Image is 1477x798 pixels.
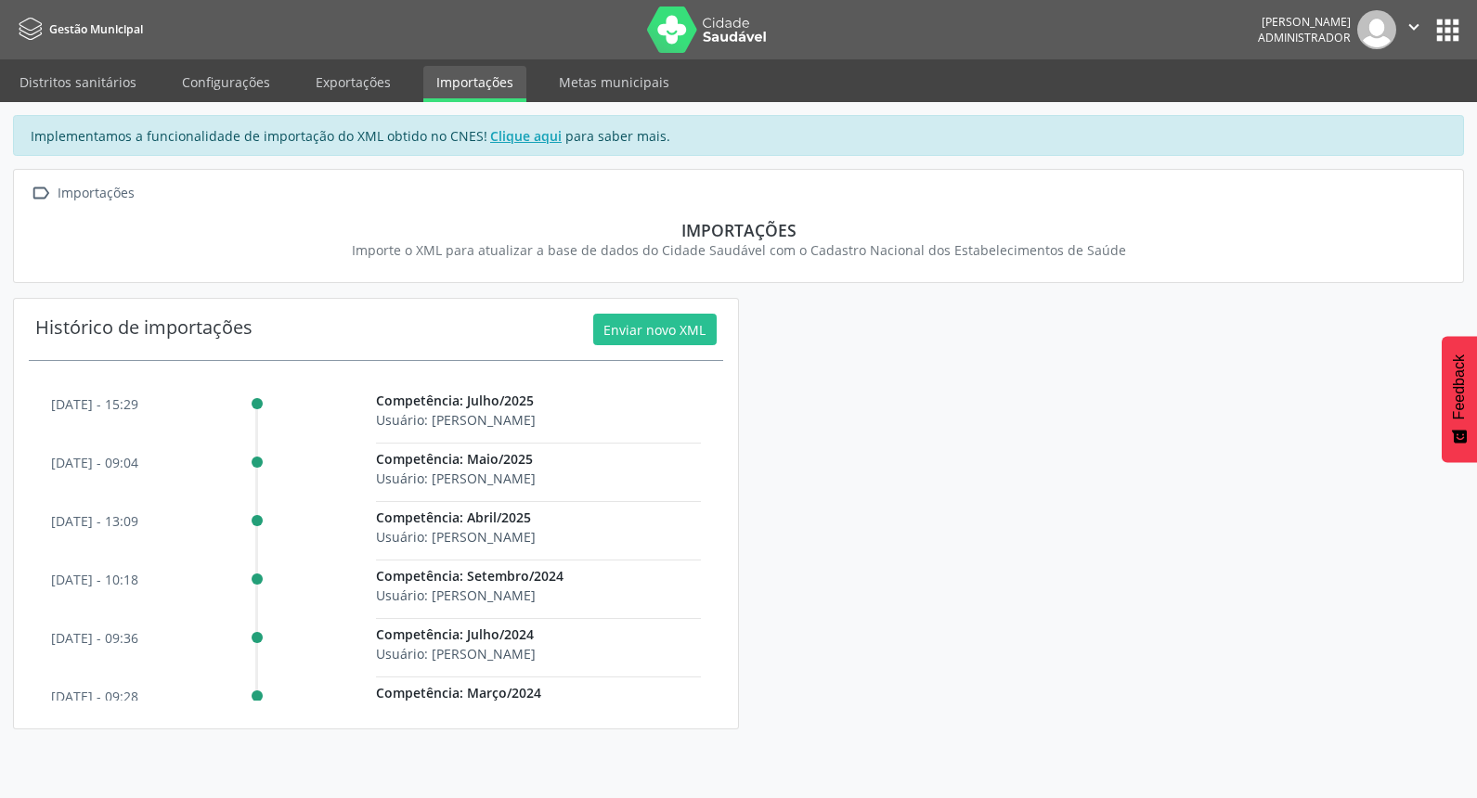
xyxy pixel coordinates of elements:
[376,645,536,663] span: Usuário: [PERSON_NAME]
[376,683,701,702] p: Competência: Março/2024
[376,624,701,644] p: Competência: Julho/2024
[423,66,526,102] a: Importações
[51,628,138,648] p: [DATE] - 09:36
[51,394,138,414] p: [DATE] - 15:29
[13,14,143,45] a: Gestão Municipal
[546,66,682,98] a: Metas municipais
[593,314,717,345] button: Enviar novo XML
[1451,354,1468,419] span: Feedback
[27,180,137,207] a:  Importações
[1258,30,1351,45] span: Administrador
[40,220,1437,240] div: Importações
[376,566,701,586] p: Competência: Setembro/2024
[51,511,138,531] p: [DATE] - 13:09
[49,21,143,37] span: Gestão Municipal
[51,687,138,706] p: [DATE] - 09:28
[51,453,138,472] p: [DATE] - 09:04
[376,470,536,487] span: Usuário: [PERSON_NAME]
[490,127,562,145] u: Clique aqui
[35,314,253,345] div: Histórico de importações
[169,66,283,98] a: Configurações
[376,449,701,469] p: Competência: Maio/2025
[6,66,149,98] a: Distritos sanitários
[51,570,138,589] p: [DATE] - 10:18
[487,126,565,146] a: Clique aqui
[1442,336,1477,462] button: Feedback - Mostrar pesquisa
[27,180,54,207] i: 
[40,240,1437,260] div: Importe o XML para atualizar a base de dados do Cidade Saudável com o Cadastro Nacional dos Estab...
[376,391,701,410] p: Competência: Julho/2025
[1432,14,1464,46] button: apps
[1357,10,1396,49] img: img
[376,586,536,604] span: Usuário: [PERSON_NAME]
[1258,14,1351,30] div: [PERSON_NAME]
[303,66,404,98] a: Exportações
[376,508,701,527] p: Competência: Abril/2025
[13,115,1464,156] div: Implementamos a funcionalidade de importação do XML obtido no CNES! para saber mais.
[1396,10,1432,49] button: 
[376,411,536,429] span: Usuário: [PERSON_NAME]
[1404,17,1424,37] i: 
[54,180,137,207] div: Importações
[376,528,536,546] span: Usuário: [PERSON_NAME]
